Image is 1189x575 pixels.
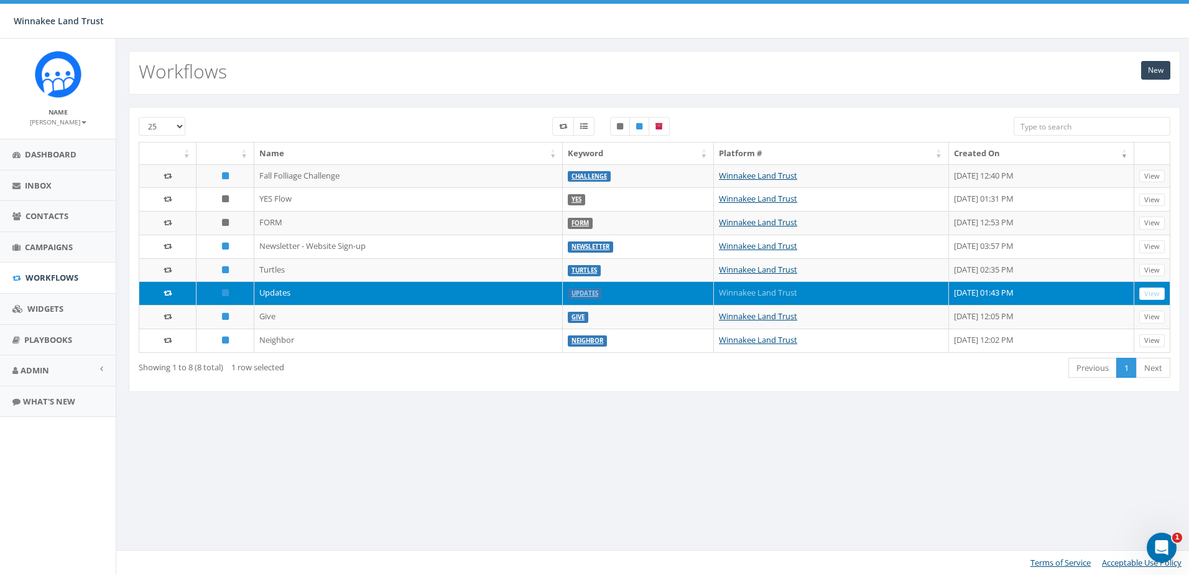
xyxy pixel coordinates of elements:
i: Published [222,172,229,180]
th: Created On: activate to sort column ascending [949,143,1134,164]
input: Type to search [1014,117,1170,136]
a: Updates [571,289,598,297]
label: Published [629,117,649,136]
td: Give [254,305,563,329]
td: [DATE] 12:05 PM [949,305,1134,329]
a: Winnakee Land Trust [719,334,797,345]
i: Published [222,336,229,344]
a: Acceptable Use Policy [1102,557,1182,568]
span: Contacts [25,210,68,222]
a: Winnakee Land Trust [719,264,797,275]
i: Unpublished [222,195,229,203]
a: View [1139,264,1165,277]
td: [DATE] 02:35 PM [949,258,1134,282]
a: Next [1136,358,1170,378]
td: [DATE] 01:31 PM [949,187,1134,211]
span: What's New [23,396,75,407]
td: [DATE] 12:53 PM [949,211,1134,235]
a: Give [571,313,585,321]
i: Published [222,266,229,274]
i: Published [222,242,229,250]
a: View [1139,194,1165,207]
td: Neighbor [254,329,563,352]
h2: Workflows [139,61,227,82]
a: Turtles [571,266,597,274]
th: : activate to sort column ascending [139,143,197,164]
a: Newsletter [571,243,609,251]
a: Winnakee Land Trust [719,193,797,204]
a: FORM [571,219,589,227]
td: [DATE] 01:43 PM [949,281,1134,305]
th: Platform #: activate to sort column ascending [714,143,949,164]
th: Keyword: activate to sort column ascending [563,143,714,164]
a: Neighbor [571,337,603,345]
a: 1 [1116,358,1137,378]
a: Winnakee Land Trust [719,287,797,298]
td: [DATE] 12:40 PM [949,164,1134,188]
label: Menu [573,117,594,136]
a: [PERSON_NAME] [30,116,86,127]
label: Workflow [552,117,574,136]
div: Showing 1 to 8 (8 total) [139,357,558,373]
label: Unpublished [610,117,630,136]
a: Challenge [571,172,607,180]
td: Newsletter - Website Sign-up [254,235,563,258]
a: View [1139,311,1165,324]
a: View [1139,217,1165,230]
td: [DATE] 03:57 PM [949,235,1134,258]
span: Workflows [25,272,78,283]
a: Previous [1068,358,1117,378]
a: Terms of Service [1030,557,1091,568]
label: Archived [649,117,670,136]
th: : activate to sort column ascending [197,143,254,164]
a: View [1139,170,1165,183]
td: [DATE] 12:02 PM [949,329,1134,352]
span: Dashboard [25,149,76,160]
i: Unpublished [222,218,229,227]
span: Widgets [27,303,63,314]
span: Winnakee Land Trust [14,15,104,27]
td: Turtles [254,258,563,282]
span: 1 [1172,533,1182,543]
a: Winnakee Land Trust [719,311,797,322]
iframe: Intercom live chat [1147,533,1177,563]
a: View [1139,240,1165,253]
span: 1 row selected [231,362,284,373]
td: Updates [254,281,563,305]
small: [PERSON_NAME] [30,118,86,126]
i: Published [222,289,229,297]
a: YES [571,195,581,203]
i: Published [222,312,229,320]
td: FORM [254,211,563,235]
a: View [1139,334,1165,347]
a: Winnakee Land Trust [719,170,797,181]
a: New [1141,61,1170,80]
span: Inbox [25,180,52,191]
img: Rally_Corp_Icon.png [35,51,81,98]
a: Winnakee Land Trust [719,240,797,251]
td: YES Flow [254,187,563,211]
span: Campaigns [25,241,73,253]
span: Playbooks [24,334,72,345]
span: Admin [21,365,49,376]
a: Winnakee Land Trust [719,217,797,228]
small: Name [49,108,68,116]
td: Fall Folliage Challenge [254,164,563,188]
a: View [1139,287,1165,301]
th: Name: activate to sort column ascending [254,143,563,164]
